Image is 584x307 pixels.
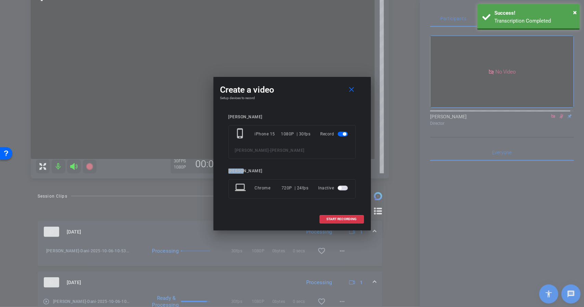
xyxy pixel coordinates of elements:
[235,128,247,140] mat-icon: phone_iphone
[235,182,247,194] mat-icon: laptop
[269,148,271,153] span: -
[573,8,577,16] span: ×
[320,215,364,224] button: START RECORDING
[235,148,269,153] span: [PERSON_NAME]
[494,9,575,17] div: Success!
[327,217,357,221] span: START RECORDING
[255,128,281,140] div: iPhone 15
[271,148,305,153] span: [PERSON_NAME]
[319,182,349,194] div: Inactive
[494,17,575,25] div: Transcription Completed
[220,96,364,100] h4: Setup devices to record
[229,169,356,174] div: [PERSON_NAME]
[229,115,356,120] div: [PERSON_NAME]
[321,128,349,140] div: Record
[281,128,311,140] div: 1080P | 30fps
[255,182,282,194] div: Chrome
[573,7,577,17] button: Close
[282,182,309,194] div: 720P | 24fps
[347,85,356,94] mat-icon: close
[220,84,364,96] div: Create a video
